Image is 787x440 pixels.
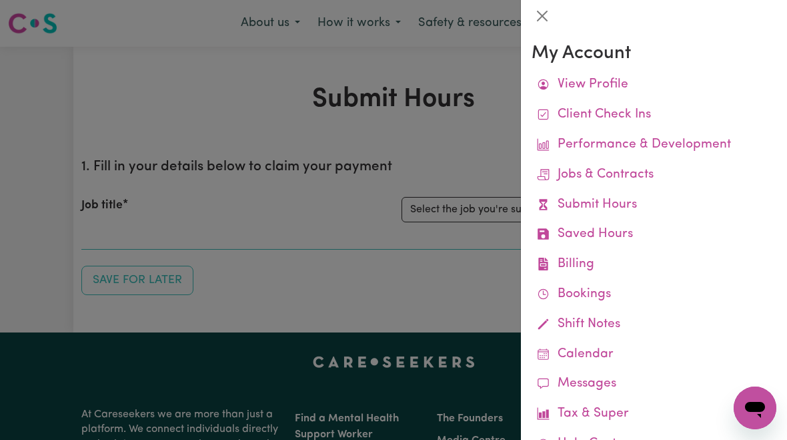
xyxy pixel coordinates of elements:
[532,369,776,399] a: Messages
[532,399,776,429] a: Tax & Super
[532,340,776,370] a: Calendar
[734,387,776,429] iframe: Button to launch messaging window
[532,5,553,27] button: Close
[532,220,776,250] a: Saved Hours
[532,100,776,130] a: Client Check Ins
[532,310,776,340] a: Shift Notes
[532,43,776,65] h3: My Account
[532,130,776,160] a: Performance & Development
[532,190,776,220] a: Submit Hours
[532,250,776,280] a: Billing
[532,70,776,100] a: View Profile
[532,280,776,310] a: Bookings
[532,160,776,190] a: Jobs & Contracts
